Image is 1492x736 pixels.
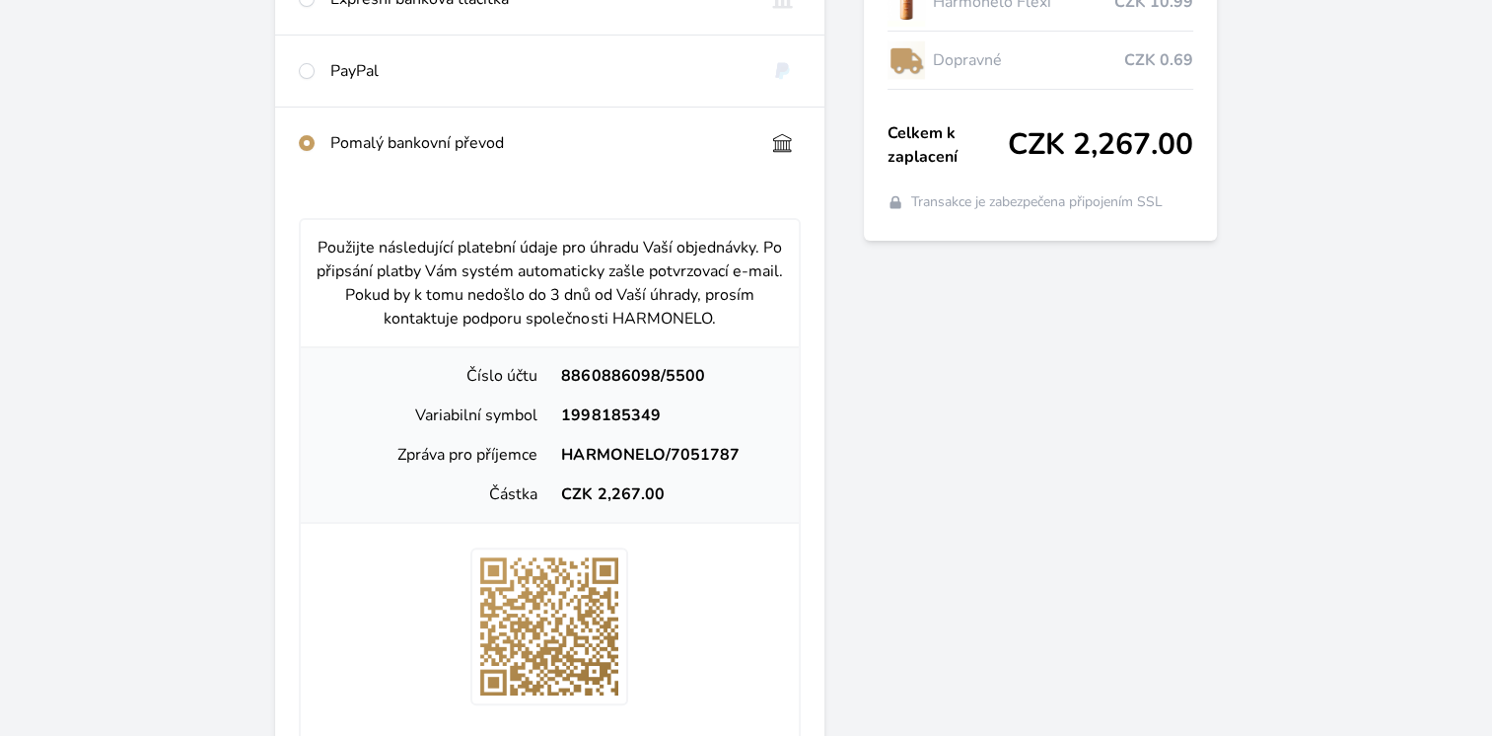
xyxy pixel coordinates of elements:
div: CZK 2,267.00 [549,482,783,506]
div: Částka [317,482,550,506]
span: CZK 2,267.00 [1008,127,1193,163]
div: HARMONELO/7051787 [549,443,783,467]
img: bankTransfer_IBAN.svg [764,131,801,155]
div: Zpráva pro příjemce [317,443,550,467]
img: delivery-lo.png [888,36,925,85]
div: 8860886098/5500 [549,364,783,388]
div: PayPal [330,59,748,83]
div: Číslo účtu [317,364,550,388]
span: Dopravné [933,48,1124,72]
span: Celkem k zaplacení [888,121,1008,169]
img: AxRPCnqUwUOfAAAAAElFTkSuQmCC [470,548,628,705]
div: 1998185349 [549,404,783,427]
img: paypal.svg [764,59,801,83]
div: Variabilní symbol [317,404,550,427]
div: Pomalý bankovní převod [330,131,748,155]
span: Transakce je zabezpečena připojením SSL [911,192,1163,212]
p: Použijte následující platební údaje pro úhradu Vaší objednávky. Po připsání platby Vám systém aut... [317,236,783,331]
span: CZK 0.69 [1124,48,1193,72]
